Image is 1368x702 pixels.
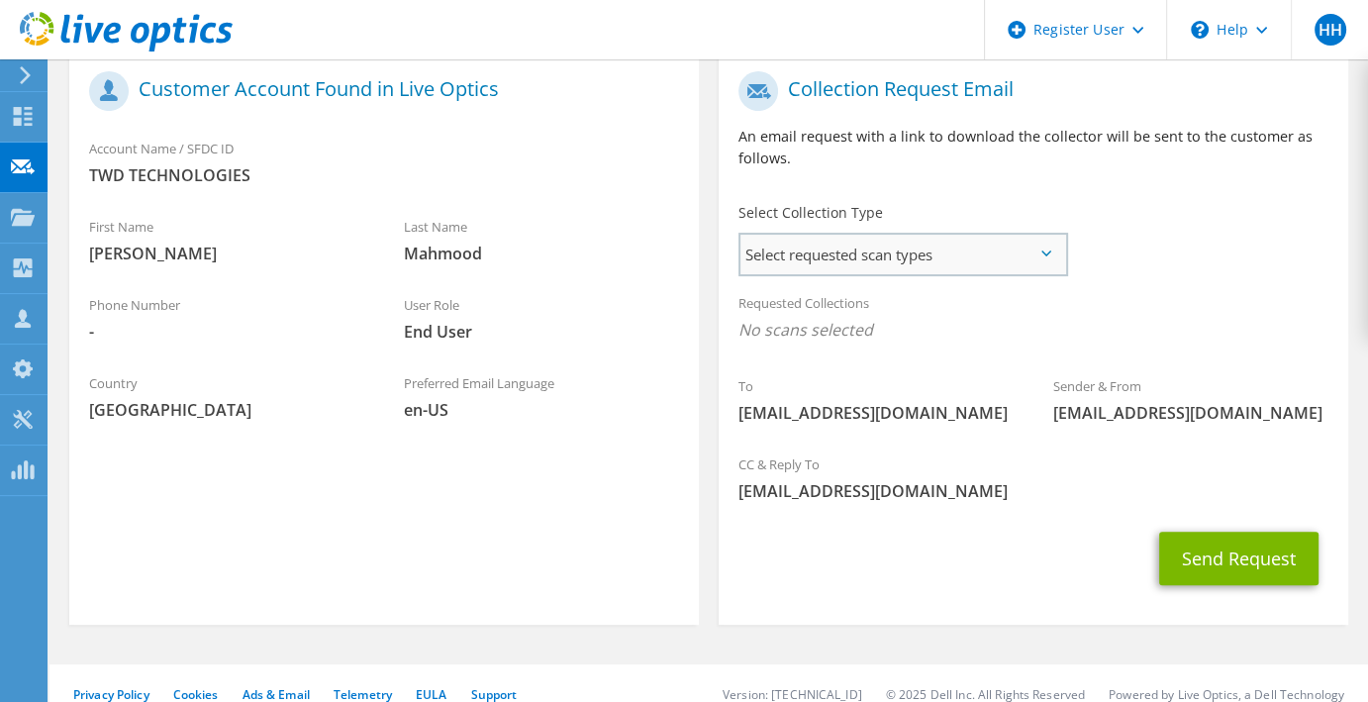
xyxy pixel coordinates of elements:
div: First Name [69,206,384,274]
span: [GEOGRAPHIC_DATA] [89,399,364,421]
span: No scans selected [738,319,1328,341]
div: Preferred Email Language [384,362,699,431]
span: - [89,321,364,343]
span: [EMAIL_ADDRESS][DOMAIN_NAME] [738,402,1014,424]
span: Mahmood [404,243,679,264]
h1: Collection Request Email [738,71,1319,111]
div: Last Name [384,206,699,274]
span: Select requested scan types [740,235,1065,274]
div: Country [69,362,384,431]
span: TWD TECHNOLOGIES [89,164,679,186]
span: [PERSON_NAME] [89,243,364,264]
div: Phone Number [69,284,384,352]
h1: Customer Account Found in Live Optics [89,71,669,111]
div: User Role [384,284,699,352]
span: HH [1315,14,1346,46]
div: Requested Collections [719,282,1348,355]
p: An email request with a link to download the collector will be sent to the customer as follows. [738,126,1328,169]
div: Sender & From [1033,365,1348,434]
span: [EMAIL_ADDRESS][DOMAIN_NAME] [1053,402,1328,424]
div: Account Name / SFDC ID [69,128,699,196]
div: To [719,365,1033,434]
span: End User [404,321,679,343]
label: Select Collection Type [738,203,883,223]
div: CC & Reply To [719,444,1348,512]
button: Send Request [1159,532,1319,585]
span: en-US [404,399,679,421]
span: [EMAIL_ADDRESS][DOMAIN_NAME] [738,480,1328,502]
svg: \n [1191,21,1209,39]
